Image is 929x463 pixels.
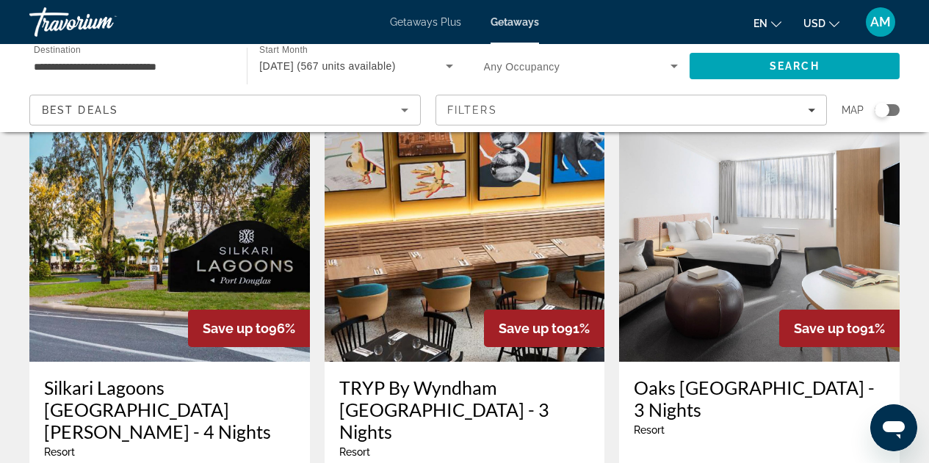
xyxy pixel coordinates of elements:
a: Travorium [29,3,176,41]
span: Resort [339,446,370,458]
span: Best Deals [42,104,118,116]
iframe: Button to launch messaging window [870,404,917,451]
a: TRYP By Wyndham [GEOGRAPHIC_DATA] - 3 Nights [339,376,590,442]
span: en [753,18,767,29]
a: Getaways Plus [390,16,461,28]
span: Destination [34,45,81,54]
span: Search [770,60,820,72]
div: 91% [779,310,900,347]
span: Map [842,100,864,120]
span: AM [870,15,891,29]
span: Resort [44,446,75,458]
span: Filters [447,104,497,116]
button: User Menu [861,7,900,37]
div: 96% [188,310,310,347]
span: Save up to [794,321,860,336]
span: Save up to [499,321,565,336]
img: TRYP By Wyndham Pulteney Street - 3 Nights [325,127,605,362]
span: USD [803,18,825,29]
span: Resort [634,424,665,436]
input: Select destination [34,58,228,76]
a: Silkari Lagoons [GEOGRAPHIC_DATA][PERSON_NAME] - 4 Nights [44,376,295,442]
div: 91% [484,310,604,347]
button: Search [690,53,900,79]
a: Getaways [491,16,539,28]
mat-select: Sort by [42,101,408,119]
a: Oaks [GEOGRAPHIC_DATA] - 3 Nights [634,376,885,420]
span: Save up to [203,321,269,336]
button: Change currency [803,12,839,34]
span: [DATE] (567 units available) [259,60,396,72]
img: Oaks Perth Hotel - 3 Nights [619,127,900,362]
span: Start Month [259,45,308,55]
button: Filters [435,95,827,125]
button: Change language [753,12,781,34]
span: Any Occupancy [484,61,560,73]
img: Silkari Lagoons Port Douglas - 4 Nights [29,127,310,362]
